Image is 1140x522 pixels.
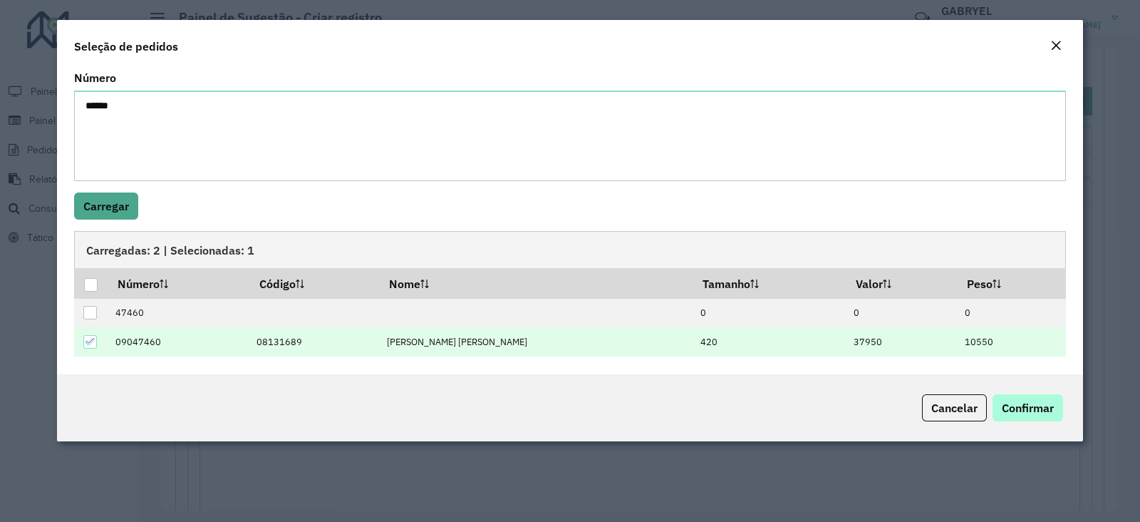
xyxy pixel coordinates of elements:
[993,394,1063,421] button: Confirmar
[957,268,1065,298] th: Peso
[249,327,379,357] td: 08131689
[74,38,178,55] h4: Seleção de pedidos
[379,327,693,357] td: [PERSON_NAME] [PERSON_NAME]
[74,231,1066,268] div: Carregadas: 2 | Selecionadas: 1
[1050,40,1062,51] em: Fechar
[693,299,846,328] td: 0
[1002,401,1054,415] span: Confirmar
[957,327,1065,357] td: 10550
[108,268,249,298] th: Número
[1046,37,1066,56] button: Close
[693,327,846,357] td: 420
[108,327,249,357] td: 09047460
[379,268,693,298] th: Nome
[74,69,116,86] label: Número
[922,394,987,421] button: Cancelar
[846,268,957,298] th: Valor
[957,299,1065,328] td: 0
[693,268,846,298] th: Tamanho
[846,299,957,328] td: 0
[931,401,978,415] span: Cancelar
[249,268,379,298] th: Código
[108,299,249,328] td: 47460
[74,193,138,220] button: Carregar
[846,327,957,357] td: 37950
